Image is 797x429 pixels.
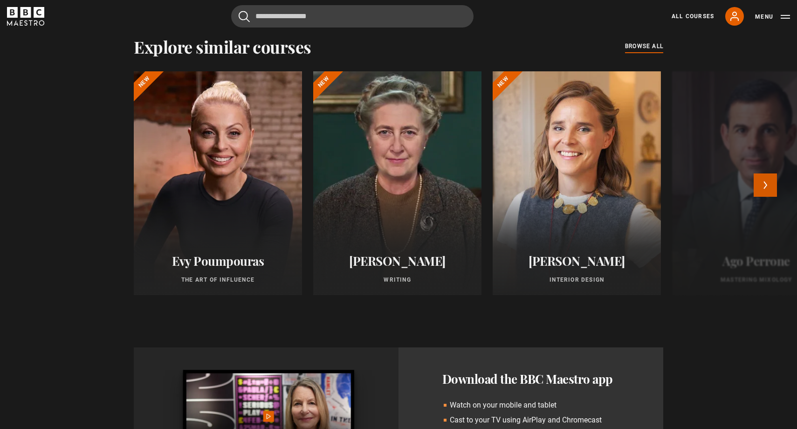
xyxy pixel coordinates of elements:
svg: BBC Maestro [7,7,44,26]
button: Submit the search query [239,11,250,22]
a: All Courses [672,12,714,21]
h2: Evy Poumpouras [145,254,291,268]
a: [PERSON_NAME] Writing New [313,71,481,295]
a: [PERSON_NAME] Interior Design New [493,71,661,295]
h3: Download the BBC Maestro app [442,370,620,388]
span: browse all [625,42,663,51]
li: Watch on your mobile and tablet [442,400,620,411]
p: Interior Design [504,276,650,284]
li: Cast to your TV using AirPlay and Chromecast [442,415,620,426]
h2: [PERSON_NAME] [324,254,470,268]
button: Toggle navigation [755,12,790,21]
h2: Explore similar courses [134,37,311,56]
p: Writing [324,276,470,284]
p: The Art of Influence [145,276,291,284]
a: Evy Poumpouras The Art of Influence New [134,71,302,295]
h2: [PERSON_NAME] [504,254,650,268]
input: Search [231,5,474,28]
a: browse all [625,42,663,52]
